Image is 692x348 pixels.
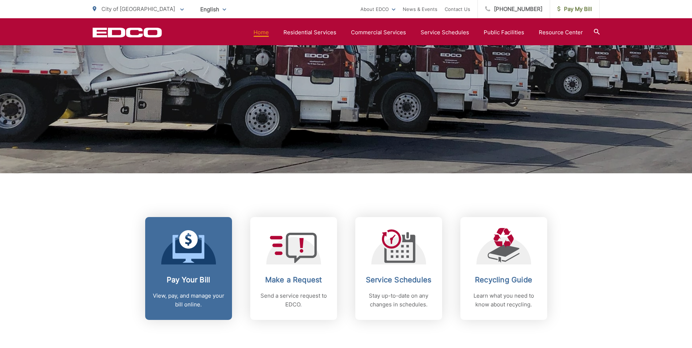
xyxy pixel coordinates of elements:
p: Stay up-to-date on any changes in schedules. [363,291,435,309]
p: Learn what you need to know about recycling. [468,291,540,309]
span: City of [GEOGRAPHIC_DATA] [101,5,175,12]
a: Resource Center [539,28,583,37]
a: About EDCO [360,5,395,13]
p: Send a service request to EDCO. [258,291,330,309]
h2: Make a Request [258,275,330,284]
a: Home [254,28,269,37]
a: Service Schedules Stay up-to-date on any changes in schedules. [355,217,442,320]
h2: Recycling Guide [468,275,540,284]
a: EDCD logo. Return to the homepage. [93,27,162,38]
a: Pay Your Bill View, pay, and manage your bill online. [145,217,232,320]
a: Public Facilities [484,28,524,37]
h2: Service Schedules [363,275,435,284]
a: Recycling Guide Learn what you need to know about recycling. [460,217,547,320]
a: News & Events [403,5,437,13]
span: Pay My Bill [557,5,592,13]
p: View, pay, and manage your bill online. [152,291,225,309]
a: Contact Us [445,5,470,13]
a: Residential Services [283,28,336,37]
span: English [195,3,232,16]
a: Commercial Services [351,28,406,37]
a: Make a Request Send a service request to EDCO. [250,217,337,320]
h2: Pay Your Bill [152,275,225,284]
a: Service Schedules [421,28,469,37]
